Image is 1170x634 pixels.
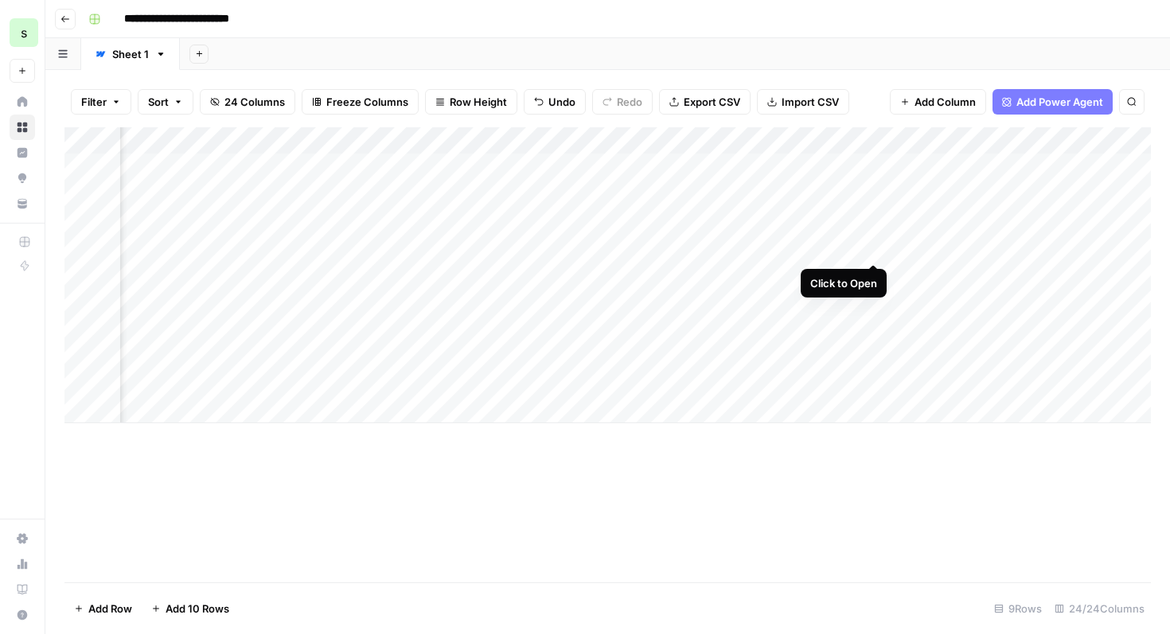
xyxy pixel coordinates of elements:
span: Import CSV [782,94,839,110]
span: Add Power Agent [1016,94,1103,110]
a: Opportunities [10,165,35,191]
button: Workspace: saasgenie [10,13,35,53]
button: Filter [71,89,131,115]
a: Browse [10,115,35,140]
span: 24 Columns [224,94,285,110]
a: Learning Hub [10,577,35,602]
span: Redo [617,94,642,110]
div: 24/24 Columns [1048,596,1151,621]
button: Import CSV [757,89,849,115]
span: Filter [81,94,107,110]
a: Your Data [10,191,35,216]
button: Add Power Agent [993,89,1113,115]
a: Sheet 1 [81,38,180,70]
button: Redo [592,89,653,115]
span: Sort [148,94,169,110]
button: Add Row [64,596,142,621]
span: Row Height [450,94,507,110]
span: Add Column [915,94,976,110]
button: Add Column [890,89,986,115]
button: Export CSV [659,89,751,115]
span: s [21,23,27,42]
span: Add 10 Rows [166,601,229,616]
a: Usage [10,551,35,577]
a: Insights [10,140,35,165]
button: Help + Support [10,602,35,628]
div: 9 Rows [988,596,1048,621]
div: Click to Open [810,275,877,291]
button: 24 Columns [200,89,295,115]
span: Undo [548,94,575,110]
div: Sheet 1 [112,46,149,62]
a: Home [10,89,35,115]
span: Export CSV [684,94,740,110]
button: Freeze Columns [302,89,419,115]
button: Add 10 Rows [142,596,239,621]
a: Settings [10,526,35,551]
span: Freeze Columns [326,94,408,110]
button: Row Height [425,89,517,115]
button: Sort [138,89,193,115]
span: Add Row [88,601,132,616]
button: Undo [524,89,586,115]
